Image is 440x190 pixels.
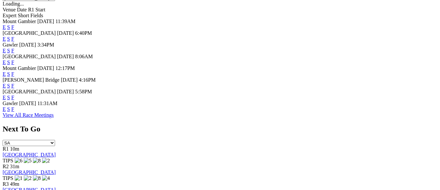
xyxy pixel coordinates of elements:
a: E [3,71,6,77]
a: E [3,106,6,112]
span: [DATE] [57,54,74,59]
span: 6:40PM [75,30,92,36]
span: 5:58PM [75,89,92,94]
span: [GEOGRAPHIC_DATA] [3,54,56,59]
img: 6 [15,158,22,164]
a: F [11,71,14,77]
span: Mount Gambier [3,65,36,71]
span: 12:17PM [55,65,75,71]
span: TIPS [3,158,13,163]
span: Mount Gambier [3,19,36,24]
a: E [3,60,6,65]
span: Fields [30,13,43,18]
span: [GEOGRAPHIC_DATA] [3,89,56,94]
a: F [11,36,14,42]
a: S [7,83,10,88]
span: Venue [3,7,16,12]
span: 10m [10,146,19,152]
span: [DATE] [19,42,36,47]
span: Gawler [3,101,18,106]
span: R1 [3,146,9,152]
span: Date [17,7,27,12]
img: 2 [24,175,32,181]
span: Short [18,13,29,18]
a: F [11,95,14,100]
span: [GEOGRAPHIC_DATA] [3,30,56,36]
a: S [7,106,10,112]
span: R3 [3,181,9,187]
span: 31m [10,164,19,169]
img: 8 [33,158,41,164]
span: [DATE] [37,19,54,24]
a: E [3,36,6,42]
span: 4:16PM [79,77,96,83]
a: [GEOGRAPHIC_DATA] [3,152,56,157]
span: [DATE] [57,89,74,94]
a: S [7,71,10,77]
a: S [7,36,10,42]
h2: Next To Go [3,125,437,133]
a: View All Race Meetings [3,112,54,118]
span: [DATE] [57,30,74,36]
span: [PERSON_NAME] Bridge [3,77,60,83]
span: Loading... [3,1,24,7]
a: E [3,24,6,30]
span: TIPS [3,175,13,181]
a: F [11,48,14,53]
a: F [11,106,14,112]
span: 8:06AM [75,54,93,59]
img: 2 [42,158,50,164]
img: 4 [42,175,50,181]
span: 3:34PM [37,42,54,47]
a: S [7,48,10,53]
span: Gawler [3,42,18,47]
span: Expert [3,13,17,18]
a: F [11,24,14,30]
span: 11:31AM [37,101,58,106]
a: S [7,95,10,100]
img: 5 [24,158,32,164]
a: S [7,60,10,65]
a: [GEOGRAPHIC_DATA] [3,170,56,175]
span: [DATE] [61,77,78,83]
a: F [11,83,14,88]
span: 11:39AM [55,19,76,24]
a: E [3,95,6,100]
span: [DATE] [37,65,54,71]
a: E [3,48,6,53]
a: E [3,83,6,88]
span: [DATE] [19,101,36,106]
img: 8 [33,175,41,181]
img: 1 [15,175,22,181]
span: 49m [10,181,19,187]
span: R1 Start [28,7,45,12]
a: S [7,24,10,30]
a: F [11,60,14,65]
span: R2 [3,164,9,169]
